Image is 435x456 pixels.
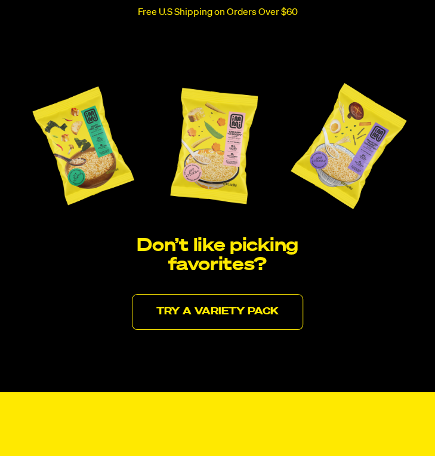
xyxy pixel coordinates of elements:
[162,71,266,215] img: immi Creamy Chicken
[24,74,141,218] img: immi Spicy Red Miso
[14,237,421,275] h2: Don’t like picking favorites?
[286,74,410,218] img: immi Roasted Pork Tonkotsu
[132,294,303,330] a: Try a variety pack
[138,7,298,18] p: Free U.S Shipping on Orders Over $60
